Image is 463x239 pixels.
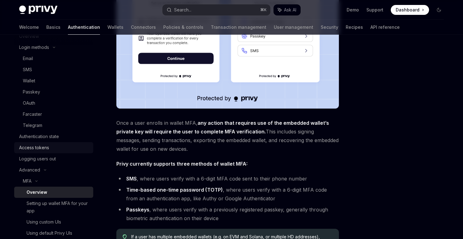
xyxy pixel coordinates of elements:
[19,44,49,51] div: Login methods
[23,55,33,62] div: Email
[347,7,359,13] a: Demo
[14,153,93,164] a: Logging users out
[366,7,383,13] a: Support
[27,200,90,215] div: Setting up wallet MFA for your app
[19,20,39,35] a: Welcome
[14,142,93,153] a: Access tokens
[14,131,93,142] a: Authentication state
[126,206,149,213] strong: Passkeys
[23,88,40,96] div: Passkey
[346,20,363,35] a: Recipes
[321,20,338,35] a: Security
[14,198,93,216] a: Setting up wallet MFA for your app
[131,20,156,35] a: Connectors
[126,187,223,193] strong: Time-based one-time password (TOTP)
[27,218,61,226] div: Using custom UIs
[27,229,72,237] div: Using default Privy UIs
[19,6,57,14] img: dark logo
[116,161,248,167] strong: Privy currently supports three methods of wallet MFA:
[23,177,31,185] div: MFA
[396,7,419,13] span: Dashboard
[391,5,429,15] a: Dashboard
[14,216,93,228] a: Using custom UIs
[163,20,203,35] a: Policies & controls
[19,133,59,140] div: Authentication state
[274,20,313,35] a: User management
[116,120,329,135] strong: any action that requires use of the embedded wallet’s private key will require the user to comple...
[14,98,93,109] a: OAuth
[23,111,42,118] div: Farcaster
[46,20,60,35] a: Basics
[19,155,56,163] div: Logging users out
[23,66,32,73] div: SMS
[284,7,296,13] span: Ask AI
[370,20,400,35] a: API reference
[116,185,339,203] li: , where users verify with a 6-digit MFA code from an authentication app, like Authy or Google Aut...
[14,64,93,75] a: SMS
[68,20,100,35] a: Authentication
[14,86,93,98] a: Passkey
[273,4,301,15] button: Ask AI
[14,187,93,198] a: Overview
[23,122,42,129] div: Telegram
[126,176,137,182] strong: SMS
[434,5,444,15] button: Toggle dark mode
[14,109,93,120] a: Farcaster
[19,144,49,151] div: Access tokens
[107,20,123,35] a: Wallets
[116,205,339,223] li: , where users verify with a previously registered passkey, generally through biometric authentica...
[23,99,35,107] div: OAuth
[174,6,191,14] div: Search...
[14,228,93,239] a: Using default Privy UIs
[14,75,93,86] a: Wallet
[14,53,93,64] a: Email
[116,174,339,183] li: , where users verify with a 6-digit MFA code sent to their phone number
[211,20,266,35] a: Transaction management
[27,189,47,196] div: Overview
[23,77,35,85] div: Wallet
[260,7,267,12] span: ⌘ K
[14,120,93,131] a: Telegram
[162,4,270,15] button: Search...⌘K
[19,166,40,174] div: Advanced
[116,119,339,153] span: Once a user enrolls in wallet MFA, This includes signing messages, sending transactions, exportin...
